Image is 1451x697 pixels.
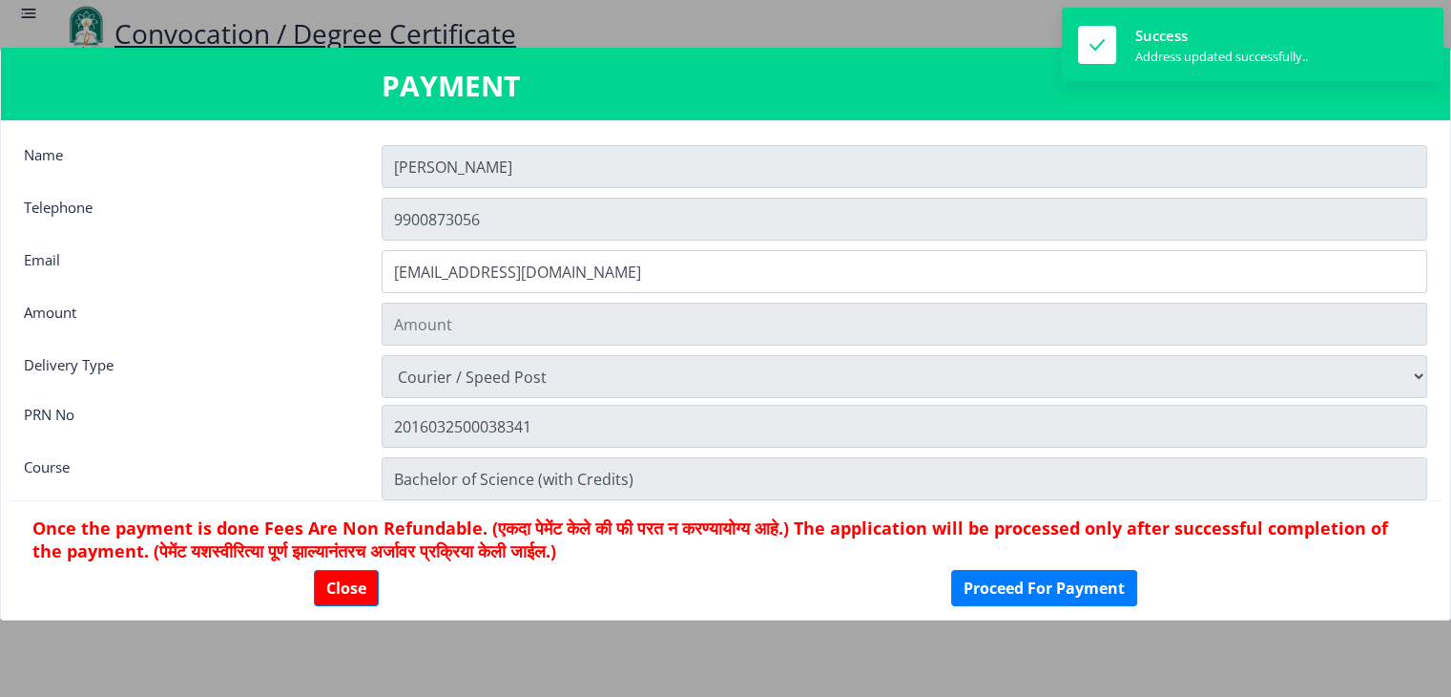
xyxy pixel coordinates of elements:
[10,405,367,443] div: PRN No
[382,198,1427,241] input: Telephone
[10,457,367,496] div: Course
[314,570,379,606] button: Close
[382,250,1427,293] input: Email
[382,145,1427,188] input: Name
[10,145,367,183] div: Name
[32,517,1419,562] h6: Once the payment is done Fees Are Non Refundable. (एकदा पेमेंट केले की फी परत न करण्यायोग्य आहे.)...
[10,303,367,341] div: Amount
[1135,26,1188,45] span: Success
[1135,48,1308,65] div: Address updated successfully..
[10,198,367,236] div: Telephone
[382,303,1427,346] input: Amount
[10,355,367,393] div: Delivery Type
[951,570,1137,606] button: Proceed For Payment
[382,405,1427,448] input: Zipcode
[10,250,367,288] div: Email
[382,67,1069,105] h3: PAYMENT
[382,457,1427,500] input: Zipcode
